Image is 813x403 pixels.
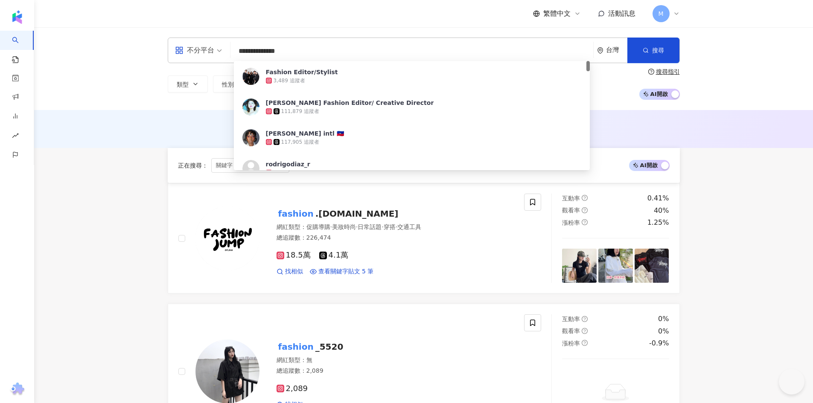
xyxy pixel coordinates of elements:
div: 不分平台 [175,43,214,57]
span: 活動訊息 [608,9,635,17]
div: rodrigodiaz_r [266,160,310,168]
span: · [382,223,383,230]
button: 性別 [213,75,253,93]
div: 搜尋指引 [656,68,680,75]
div: 台灣 [606,46,627,54]
div: 1,006 追蹤者 [274,169,305,177]
div: Fashion Editor/Stylist [266,68,338,76]
div: [PERSON_NAME] Fashion Editor/ Creative Director [266,99,434,107]
span: 18.5萬 [277,251,311,260]
img: post-image [562,249,597,283]
span: 穿搭 [384,223,396,230]
span: 4.1萬 [319,251,349,260]
img: KOL Avatar [242,160,259,177]
span: 日常話題 [358,223,382,230]
div: 網紅類型 ： 無 [277,356,514,365]
span: 促購導購 [306,223,330,230]
a: 找相似 [277,267,303,276]
span: 漲粉率 [562,340,580,347]
span: 正在搜尋 ： [178,162,208,169]
span: 漲粉率 [562,219,580,226]
span: .[DOMAIN_NAME] [315,209,399,219]
span: 繁體中文 [543,9,571,18]
div: -0.9% [649,339,669,348]
span: _5520 [315,342,344,352]
span: question-circle [582,207,588,213]
span: 觀看率 [562,207,580,214]
iframe: Help Scout Beacon - Open [779,369,804,394]
mark: fashion [277,207,315,220]
span: 性別 [222,81,234,88]
a: KOL Avatarfashion.[DOMAIN_NAME]網紅類型：促購導購·美妝時尚·日常話題·穿搭·交通工具總追蹤數：226,47418.5萬4.1萬找相似查看關鍵字貼文 5 筆互動率q... [168,183,680,293]
span: 觀看率 [562,328,580,334]
div: 0% [658,327,669,336]
span: 美妝時尚 [332,223,356,230]
span: 找相似 [285,267,303,276]
span: 2,089 [277,384,308,393]
img: KOL Avatar [242,99,259,116]
span: 互動率 [562,195,580,202]
span: 互動率 [562,316,580,322]
img: KOL Avatar [195,206,259,270]
div: 0.41% [647,194,669,203]
div: [PERSON_NAME] intl 🇭🇹 [266,129,344,138]
span: 搜尋 [652,47,664,54]
span: · [396,223,397,230]
div: 40% [654,206,669,215]
div: 1.25% [647,218,669,227]
span: question-circle [582,316,588,322]
button: 搜尋 [627,38,679,63]
span: 類型 [177,81,189,88]
img: post-image [635,249,669,283]
div: 111,879 追蹤者 [281,108,319,115]
span: question-circle [582,328,588,334]
button: 類型 [168,75,208,93]
mark: fashion [277,340,315,354]
img: KOL Avatar [242,68,259,85]
span: 交通工具 [397,223,421,230]
span: question-circle [582,219,588,225]
span: 關鍵字：fashion editor [211,158,290,173]
img: KOL Avatar [242,129,259,146]
span: · [356,223,358,230]
span: rise [12,127,19,146]
img: chrome extension [9,383,26,396]
span: environment [597,47,603,54]
span: 查看關鍵字貼文 5 筆 [318,267,374,276]
span: question-circle [582,195,588,201]
div: 0% [658,314,669,324]
span: appstore [175,46,184,55]
a: 查看關鍵字貼文 5 筆 [310,267,374,276]
div: 總追蹤數 ： 226,474 [277,234,514,242]
span: question-circle [648,69,654,75]
img: post-image [598,249,633,283]
img: logo icon [10,10,24,24]
span: · [330,223,332,230]
div: 3,489 追蹤者 [274,77,305,84]
div: 網紅類型 ： [277,223,514,232]
span: question-circle [582,340,588,346]
div: 總追蹤數 ： 2,089 [277,367,514,375]
div: 117,905 追蹤者 [281,139,319,146]
a: search [12,31,29,64]
span: M [658,9,663,18]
